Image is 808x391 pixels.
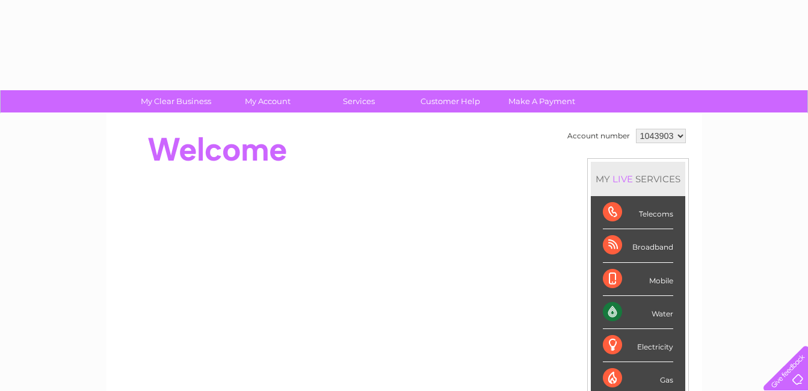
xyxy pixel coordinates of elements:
div: Mobile [603,263,673,296]
a: Customer Help [401,90,500,112]
a: Make A Payment [492,90,591,112]
div: Water [603,296,673,329]
div: Broadband [603,229,673,262]
td: Account number [564,126,633,146]
a: My Clear Business [126,90,226,112]
div: Telecoms [603,196,673,229]
div: Electricity [603,329,673,362]
div: MY SERVICES [591,162,685,196]
a: My Account [218,90,317,112]
a: Services [309,90,409,112]
div: LIVE [610,173,635,185]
